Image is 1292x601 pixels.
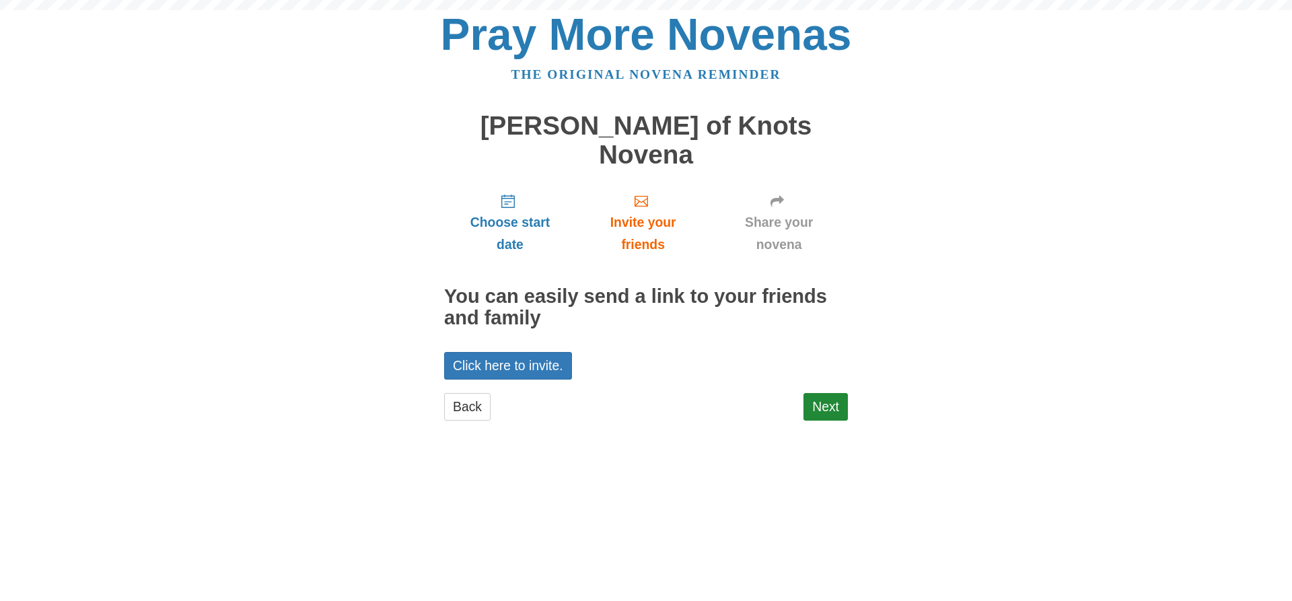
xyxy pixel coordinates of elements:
[723,211,834,256] span: Share your novena
[441,9,852,59] a: Pray More Novenas
[803,393,848,421] a: Next
[444,393,491,421] a: Back
[576,182,710,262] a: Invite your friends
[458,211,563,256] span: Choose start date
[444,286,848,329] h2: You can easily send a link to your friends and family
[710,182,848,262] a: Share your novena
[511,67,781,81] a: The original novena reminder
[444,182,576,262] a: Choose start date
[444,352,572,380] a: Click here to invite.
[444,112,848,169] h1: [PERSON_NAME] of Knots Novena
[589,211,696,256] span: Invite your friends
